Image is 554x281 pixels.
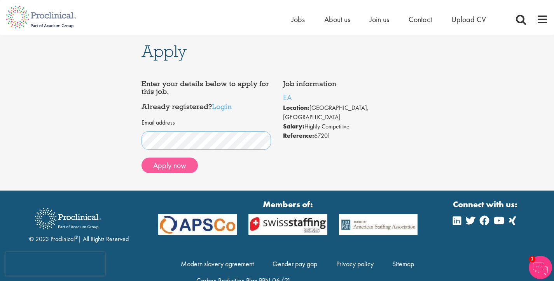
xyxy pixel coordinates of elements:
[409,14,432,24] a: Contact
[283,122,413,131] li: Highly Competitive
[370,14,389,24] a: Join us
[283,122,304,130] strong: Salary:
[283,92,292,102] a: EA
[181,259,254,268] a: Modern slavery agreement
[333,214,423,235] img: APSCo
[283,104,309,112] strong: Location:
[142,80,271,111] h4: Enter your details below to apply for this job. Already registered?
[451,14,486,24] a: Upload CV
[142,158,198,173] button: Apply now
[142,41,187,62] span: Apply
[142,118,175,127] label: Email address
[324,14,350,24] a: About us
[75,234,78,240] sup: ®
[212,102,232,111] a: Login
[529,256,552,279] img: Chatbot
[29,203,107,235] img: Proclinical Recruitment
[529,256,535,262] span: 1
[283,103,413,122] li: [GEOGRAPHIC_DATA], [GEOGRAPHIC_DATA]
[392,259,414,268] a: Sitemap
[152,214,243,235] img: APSCo
[273,259,317,268] a: Gender pay gap
[5,252,105,276] iframe: reCAPTCHA
[292,14,305,24] a: Jobs
[336,259,374,268] a: Privacy policy
[283,132,314,140] strong: Reference:
[283,80,413,88] h4: Job information
[158,198,418,210] strong: Members of:
[453,198,519,210] strong: Connect with us:
[283,131,413,140] li: 67201
[243,214,333,235] img: APSCo
[29,202,129,244] div: © 2023 Proclinical | All Rights Reserved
